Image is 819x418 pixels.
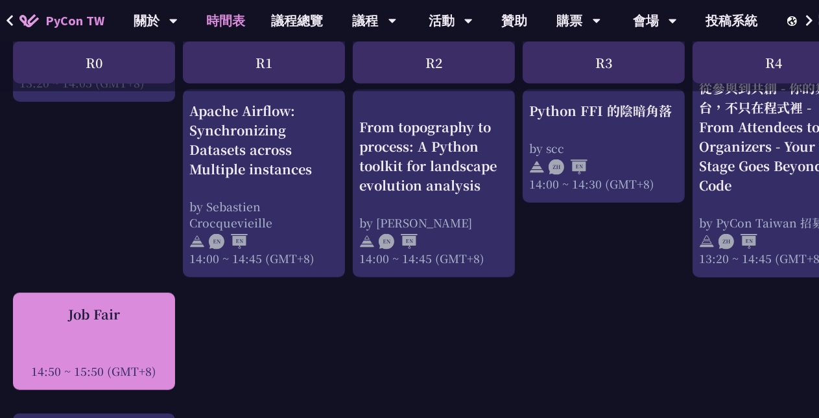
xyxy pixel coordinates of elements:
div: by Sebastien Crocquevieille [189,198,338,231]
div: From topography to process: A Python toolkit for landscape evolution analysis [359,117,508,194]
a: PyCon TW [6,5,117,37]
img: Home icon of PyCon TW 2025 [19,14,39,27]
div: R0 [13,41,175,84]
div: 14:50 ~ 15:50 (GMT+8) [19,363,169,379]
img: ZHEN.371966e.svg [718,234,757,250]
img: ZHEN.371966e.svg [549,159,588,175]
div: 14:00 ~ 14:30 (GMT+8) [529,176,678,192]
div: Python FFI 的陰暗角落 [529,101,678,121]
div: R3 [523,41,685,84]
img: svg+xml;base64,PHN2ZyB4bWxucz0iaHR0cDovL3d3dy53My5vcmcvMjAwMC9zdmciIHdpZHRoPSIyNCIgaGVpZ2h0PSIyNC... [359,234,375,250]
div: R1 [183,41,345,84]
div: Apache Airflow: Synchronizing Datasets across Multiple instances [189,101,338,179]
div: by [PERSON_NAME] [359,214,508,230]
div: 14:00 ~ 14:45 (GMT+8) [189,250,338,266]
div: Job Fair [19,305,169,324]
img: Locale Icon [787,16,800,26]
a: From topography to process: A Python toolkit for landscape evolution analysis by [PERSON_NAME] 14... [359,101,508,266]
a: Python FFI 的陰暗角落 by scc 14:00 ~ 14:30 (GMT+8) [529,101,678,192]
a: Apache Airflow: Synchronizing Datasets across Multiple instances by Sebastien Crocquevieille 14:0... [189,101,338,266]
img: ENEN.5a408d1.svg [209,234,248,250]
img: svg+xml;base64,PHN2ZyB4bWxucz0iaHR0cDovL3d3dy53My5vcmcvMjAwMC9zdmciIHdpZHRoPSIyNCIgaGVpZ2h0PSIyNC... [529,159,545,175]
div: by scc [529,140,678,156]
div: 14:00 ~ 14:45 (GMT+8) [359,250,508,266]
span: PyCon TW [45,11,104,30]
div: R2 [353,41,515,84]
img: ENEN.5a408d1.svg [379,234,418,250]
img: svg+xml;base64,PHN2ZyB4bWxucz0iaHR0cDovL3d3dy53My5vcmcvMjAwMC9zdmciIHdpZHRoPSIyNCIgaGVpZ2h0PSIyNC... [699,234,715,250]
img: svg+xml;base64,PHN2ZyB4bWxucz0iaHR0cDovL3d3dy53My5vcmcvMjAwMC9zdmciIHdpZHRoPSIyNCIgaGVpZ2h0PSIyNC... [189,234,205,250]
